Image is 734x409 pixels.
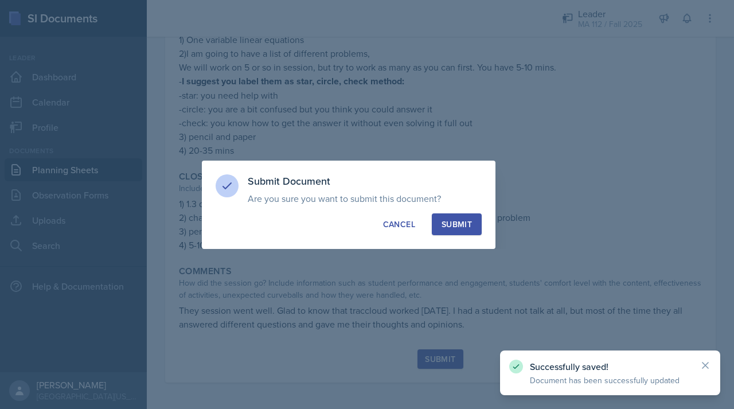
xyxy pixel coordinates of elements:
div: Submit [442,219,472,230]
p: Document has been successfully updated [530,375,690,386]
button: Submit [432,213,482,235]
p: Successfully saved! [530,361,690,372]
h3: Submit Document [248,174,482,188]
p: Are you sure you want to submit this document? [248,193,482,204]
button: Cancel [373,213,425,235]
div: Cancel [383,219,415,230]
